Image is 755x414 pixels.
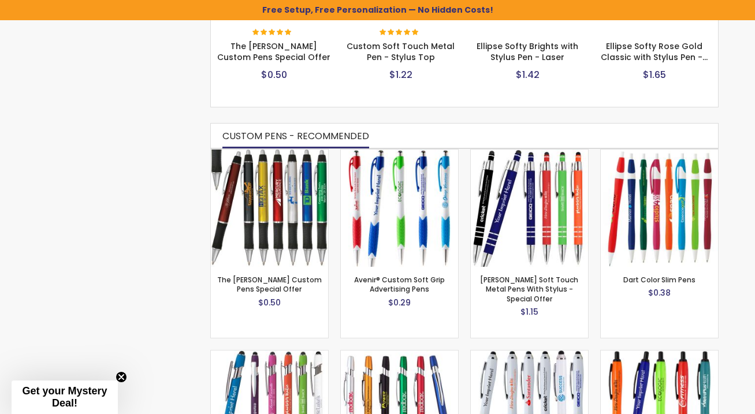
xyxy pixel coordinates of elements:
[211,149,328,159] a: The Barton Custom Pens Special Offer
[211,150,328,267] img: The Barton Custom Pens Special Offer
[347,40,455,63] a: Custom Soft Touch Metal Pen - Stylus Top
[480,275,578,303] a: [PERSON_NAME] Soft Touch Metal Pens With Stylus - Special Offer
[354,275,445,294] a: Avenir® Custom Soft Grip Advertising Pens
[341,350,458,360] a: Escalade Metal-Grip Advertising Pens
[520,306,538,318] span: $1.15
[116,371,127,383] button: Close teaser
[217,40,330,63] a: The [PERSON_NAME] Custom Pens Special Offer
[643,68,666,81] span: $1.65
[261,68,287,81] span: $0.50
[660,383,755,414] iframe: Google Customer Reviews
[623,275,696,285] a: Dart Color Slim Pens
[341,150,458,267] img: Avenir® Custom Soft Grip Advertising Pens
[222,129,369,143] span: CUSTOM PENS - RECOMMENDED
[648,287,671,299] span: $0.38
[389,68,412,81] span: $1.22
[252,29,293,37] div: 100%
[341,149,458,159] a: Avenir® Custom Soft Grip Advertising Pens
[601,40,708,63] a: Ellipse Softy Rose Gold Classic with Stylus Pen -…
[22,385,107,409] span: Get your Mystery Deal!
[388,297,411,308] span: $0.29
[601,350,718,360] a: Neon-Bright Promo Pens - Special Offer
[601,150,718,267] img: Dart Color slim Pens
[471,149,588,159] a: Celeste Soft Touch Metal Pens With Stylus - Special Offer
[516,68,540,81] span: $1.42
[211,350,328,360] a: Epic Soft Touch® Custom Pens + Stylus - Special Offer
[258,297,281,308] span: $0.50
[12,381,118,414] div: Get your Mystery Deal!Close teaser
[601,149,718,159] a: Dart Color slim Pens
[477,40,578,63] a: Ellipse Softy Brights with Stylus Pen - Laser
[217,275,322,294] a: The [PERSON_NAME] Custom Pens Special Offer
[471,350,588,360] a: Kimberly Logo Stylus Pens - Special Offer
[380,29,420,37] div: 100%
[471,150,588,267] img: Celeste Soft Touch Metal Pens With Stylus - Special Offer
